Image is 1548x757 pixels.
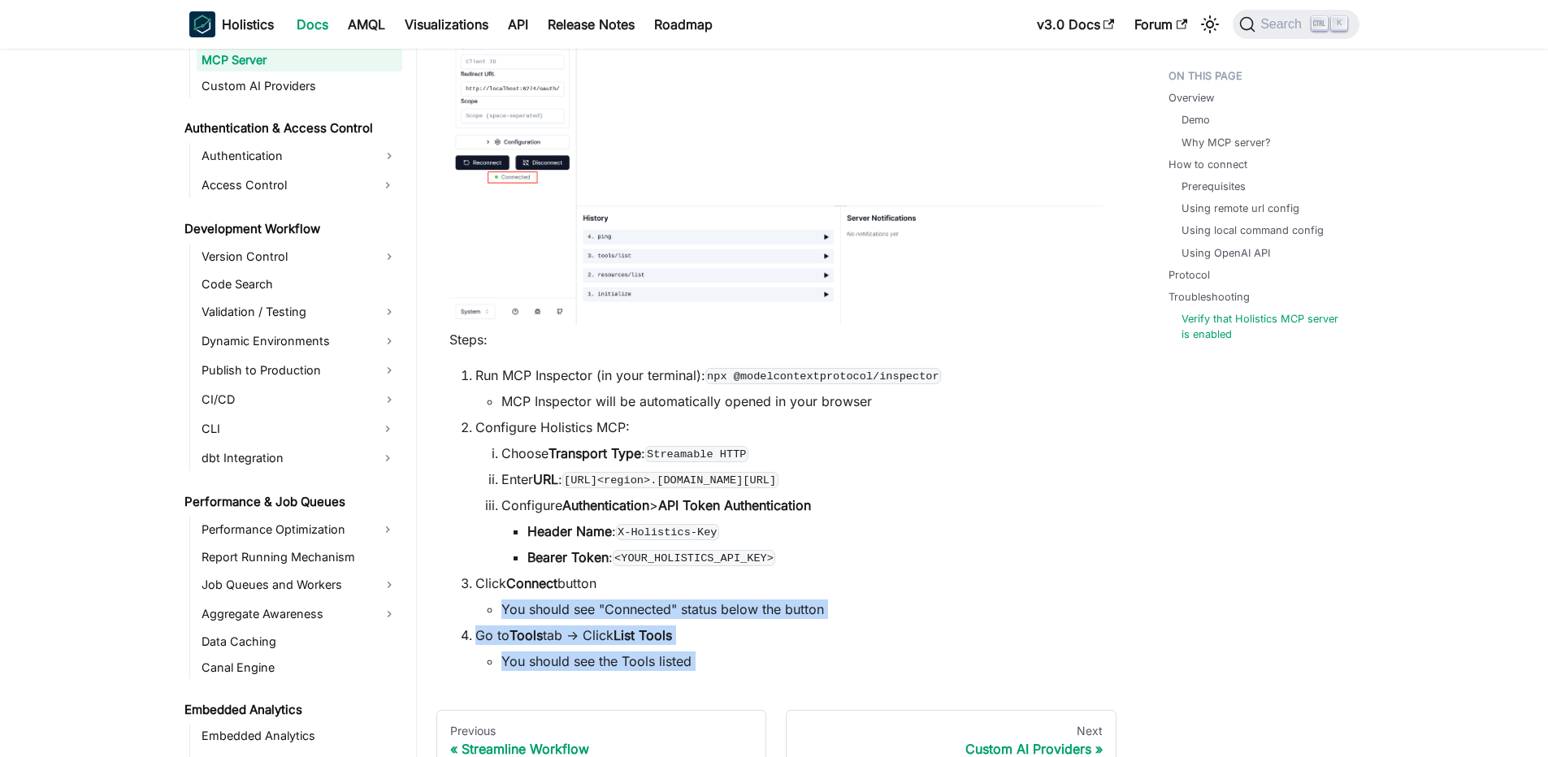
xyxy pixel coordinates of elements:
[1182,179,1246,194] a: Prerequisites
[1027,11,1125,37] a: v3.0 Docs
[373,517,402,543] button: Expand sidebar category 'Performance Optimization'
[197,572,402,598] a: Job Queues and Workers
[1182,135,1271,150] a: Why MCP server?
[222,15,274,34] b: Holistics
[450,724,753,738] div: Previous
[197,143,402,169] a: Authentication
[449,330,1104,349] p: Steps:
[373,172,402,198] button: Expand sidebar category 'Access Control'
[395,11,498,37] a: Visualizations
[189,11,274,37] a: HolisticsHolistics
[450,741,753,757] div: Streamline Workflow
[180,491,402,513] a: Performance & Job Queues
[180,117,402,140] a: Authentication & Access Control
[197,601,402,627] a: Aggregate Awareness
[197,244,402,270] a: Version Control
[614,627,672,643] strong: List Tools
[498,11,538,37] a: API
[616,524,720,540] code: X-Holistics-Key
[197,273,402,296] a: Code Search
[501,469,1104,489] li: Enter :
[197,49,402,71] a: MCP Server
[197,328,402,354] a: Dynamic Environments
[373,445,402,471] button: Expand sidebar category 'dbt Integration'
[501,495,1104,567] li: Configure >
[475,625,1104,671] li: Go to tab -> Click
[527,523,612,539] strong: Header Name
[180,218,402,240] a: Development Workflow
[373,416,402,442] button: Expand sidebar category 'CLI'
[1255,17,1312,32] span: Search
[189,11,215,37] img: Holistics
[527,521,1104,541] li: :
[197,172,373,198] a: Access Control
[287,11,338,37] a: Docs
[509,627,543,643] strong: Tools
[533,471,558,487] strong: URL
[527,549,609,565] strong: Bearer Token
[180,699,402,721] a: Embedded Analytics
[1169,157,1247,172] a: How to connect
[475,573,1104,619] li: Click button
[658,497,811,513] strong: API Token Authentication
[1233,10,1359,39] button: Search (Ctrl+K)
[197,546,402,569] a: Report Running Mechanism
[562,472,778,488] code: [URL]<region>.[DOMAIN_NAME][URL]
[1182,201,1299,216] a: Using remote url config
[338,11,395,37] a: AMQL
[197,357,402,383] a: Publish to Production
[800,741,1103,757] div: Custom AI Providers
[197,517,373,543] a: Performance Optimization
[197,387,402,413] a: CI/CD
[1182,223,1324,238] a: Using local command config
[197,75,402,97] a: Custom AI Providers
[475,366,1104,411] li: Run MCP Inspector (in your terminal):
[800,724,1103,738] div: Next
[527,547,1104,567] li: :
[1169,267,1210,283] a: Protocol
[644,11,722,37] a: Roadmap
[645,446,749,462] code: Streamable HTTP
[501,651,1104,671] li: You should see the Tools listed
[705,368,942,384] code: npx @modelcontextprotocol/inspector
[1125,11,1197,37] a: Forum
[1331,16,1347,31] kbd: K
[1182,311,1343,342] a: Verify that Holistics MCP server is enabled
[1182,245,1270,261] a: Using OpenAI API
[197,299,402,325] a: Validation / Testing
[501,443,1104,463] li: Choose :
[1169,289,1250,305] a: Troubleshooting
[197,445,373,471] a: dbt Integration
[197,630,402,653] a: Data Caching
[562,497,649,513] strong: Authentication
[1169,90,1214,106] a: Overview
[506,575,557,591] strong: Connect
[549,445,641,461] strong: Transport Type
[173,49,417,757] nav: Docs sidebar
[197,416,373,442] a: CLI
[197,725,402,747] a: Embedded Analytics
[475,417,1104,567] li: Configure Holistics MCP:
[538,11,644,37] a: Release Notes
[501,391,1104,411] li: MCP Inspector will be automatically opened in your browser
[1182,112,1210,128] a: Demo
[197,656,402,679] a: Canal Engine
[613,550,776,566] code: <YOUR_HOLISTICS_API_KEY>
[1197,11,1223,37] button: Switch between dark and light mode (currently light mode)
[501,599,1104,619] li: You should see "Connected" status below the button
